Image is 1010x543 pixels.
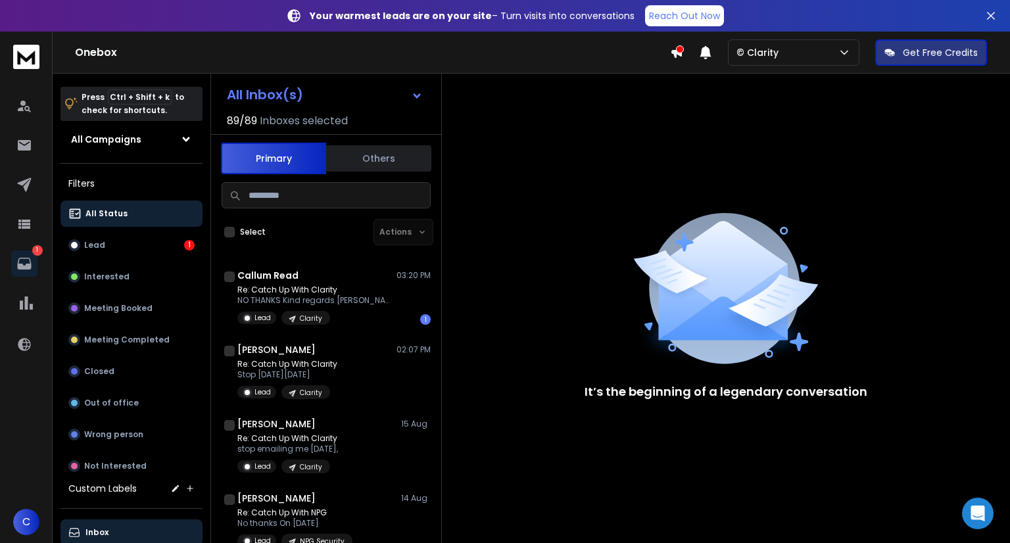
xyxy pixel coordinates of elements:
h1: Callum Read [237,269,299,282]
div: 1 [184,240,195,250]
span: Ctrl + Shift + k [108,89,172,105]
p: No thanks On [DATE] [237,518,352,529]
button: Get Free Credits [875,39,987,66]
p: Lead [254,461,271,471]
strong: Your warmest leads are on your site [310,9,492,22]
p: © Clarity [736,46,784,59]
p: Lead [254,387,271,397]
button: Interested [60,264,203,290]
p: Re: Catch Up With Clarity [237,285,395,295]
button: Meeting Booked [60,295,203,321]
button: Meeting Completed [60,327,203,353]
p: Meeting Completed [84,335,170,345]
p: Press to check for shortcuts. [82,91,184,117]
p: Meeting Booked [84,303,153,314]
button: Out of office [60,390,203,416]
button: Closed [60,358,203,385]
p: Clarity [300,314,322,323]
button: Others [326,144,431,173]
p: Re: Catch Up With Clarity [237,433,338,444]
img: logo [13,45,39,69]
p: – Turn visits into conversations [310,9,635,22]
p: Lead [254,313,271,323]
p: 14 Aug [401,493,431,504]
button: Lead1 [60,232,203,258]
div: Open Intercom Messenger [962,498,994,529]
span: 89 / 89 [227,113,257,129]
h3: Inboxes selected [260,113,348,129]
p: Get Free Credits [903,46,978,59]
button: Primary [221,143,326,174]
p: Out of office [84,398,139,408]
p: Re: Catch Up With Clarity [237,359,337,369]
p: Clarity [300,462,322,472]
p: Clarity [300,388,322,398]
p: Lead [84,240,105,250]
button: All Inbox(s) [216,82,433,108]
p: Not Interested [84,461,147,471]
button: All Status [60,201,203,227]
div: 1 [420,314,431,325]
p: Closed [84,366,114,377]
a: Reach Out Now [645,5,724,26]
button: C [13,509,39,535]
h3: Custom Labels [68,482,137,495]
h1: [PERSON_NAME] [237,417,316,431]
p: Stop [DATE][DATE] [237,369,337,380]
p: 1 [32,245,43,256]
h1: Onebox [75,45,670,60]
p: stop emailing me [DATE], [237,444,338,454]
p: Reach Out Now [649,9,720,22]
button: Not Interested [60,453,203,479]
h1: All Inbox(s) [227,88,303,101]
label: Select [240,227,266,237]
button: All Campaigns [60,126,203,153]
p: Inbox [85,527,108,538]
h1: [PERSON_NAME] [237,343,316,356]
p: Wrong person [84,429,143,440]
p: NO THANKS Kind regards [PERSON_NAME] [237,295,395,306]
p: 03:20 PM [397,270,431,281]
h1: All Campaigns [71,133,141,146]
a: 1 [11,250,37,277]
p: Re: Catch Up With NPG [237,508,352,518]
p: All Status [85,208,128,219]
button: Wrong person [60,421,203,448]
h3: Filters [60,174,203,193]
h1: [PERSON_NAME] [237,492,316,505]
p: 02:07 PM [397,344,431,355]
p: 15 Aug [401,419,431,429]
p: Interested [84,271,130,282]
p: It’s the beginning of a legendary conversation [585,383,867,401]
